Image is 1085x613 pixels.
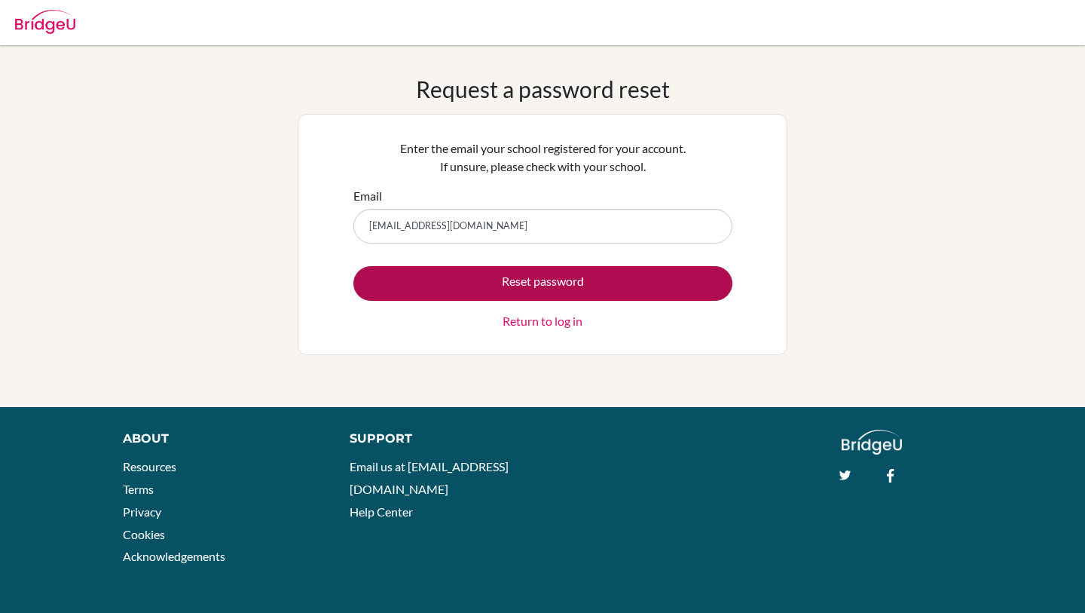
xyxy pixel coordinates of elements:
[503,312,582,330] a: Return to log in
[123,482,154,496] a: Terms
[123,527,165,541] a: Cookies
[15,10,75,34] img: Bridge-U
[353,187,382,205] label: Email
[350,459,509,496] a: Email us at [EMAIL_ADDRESS][DOMAIN_NAME]
[123,549,225,563] a: Acknowledgements
[123,430,316,448] div: About
[350,504,413,519] a: Help Center
[353,266,732,301] button: Reset password
[350,430,527,448] div: Support
[842,430,903,455] img: logo_white@2x-f4f0deed5e89b7ecb1c2cc34c3e3d731f90f0f143d5ea2071677605dd97b5244.png
[123,459,176,474] a: Resources
[416,75,670,103] h1: Request a password reset
[123,504,161,519] a: Privacy
[353,139,732,176] p: Enter the email your school registered for your account. If unsure, please check with your school.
